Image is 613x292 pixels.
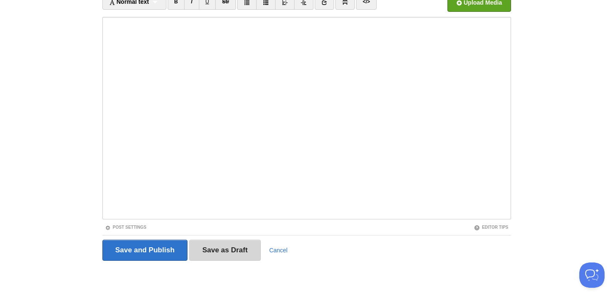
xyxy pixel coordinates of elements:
iframe: Help Scout Beacon - Open [579,262,605,288]
input: Save and Publish [102,240,188,261]
a: Cancel [269,247,288,254]
a: Editor Tips [474,225,509,230]
a: Post Settings [105,225,147,230]
input: Save as Draft [189,240,261,261]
